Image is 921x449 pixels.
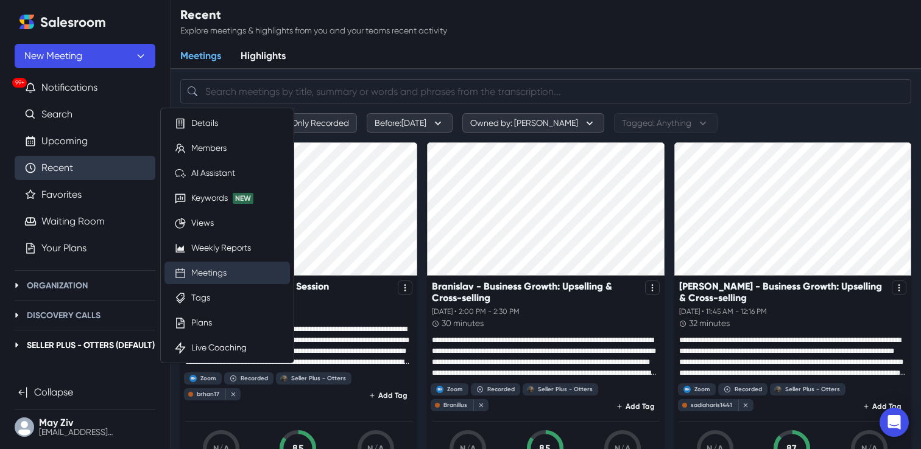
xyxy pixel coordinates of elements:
div: Zoom [447,386,463,393]
a: Meetings [171,44,231,69]
button: Toggle Seller Plus - Otters [10,338,24,352]
button: User menu [15,415,155,439]
button: Owned by: [PERSON_NAME] [462,113,604,133]
p: [DATE] • 3:00 PM - 3:37 PM [185,295,412,306]
p: [DATE] • 11:45 AM - 12:16 PM [679,306,906,317]
p: Discovery Calls [27,309,101,322]
p: Collapse [34,385,73,400]
button: Options [645,280,660,295]
div: Seller Plus - Otters [291,375,346,382]
button: Before:[DATE] [367,113,453,133]
button: Options [398,280,412,295]
img: Seller Plus - Otters [527,386,534,393]
a: Waiting Room [41,214,105,229]
div: Recorded [241,375,268,382]
p: [PERSON_NAME] - Business Growth: Upselling & Cross-selling [679,280,887,304]
button: close [225,389,238,400]
a: Recent [41,161,73,175]
button: 99+Notifications [15,75,155,100]
p: 30 minutes [442,317,484,330]
button: Only Recorded [271,113,357,133]
p: Explore meetings & highlights from you and your teams recent activity [180,24,447,37]
button: Add Tag [612,399,660,414]
a: Highlights [231,44,295,69]
h2: Salesroom [40,15,106,30]
input: Search meetings by title, summary or words and phrases from the transcription... [180,79,911,103]
div: Zoom [694,386,710,393]
p: Seller Plus - Otters (Default) [27,339,155,352]
img: Seller Plus - Otters [280,375,288,382]
a: Home [15,10,39,34]
div: Branillus [443,402,467,409]
button: Add Tag [365,388,412,403]
p: Branislav - Business Growth: Upselling & Cross-selling [432,280,640,304]
h2: Recent [180,7,447,22]
div: Recorded [487,386,515,393]
div: Recorded [735,386,762,393]
a: Search [41,107,72,122]
div: Zoom [200,375,216,382]
button: close [473,400,485,411]
p: Organization [27,279,88,292]
button: New Meeting [15,44,155,68]
a: Favorites [41,187,82,202]
button: close [738,400,750,411]
img: Seller Plus - Otters [774,386,782,393]
button: Tagged: Anything [614,113,718,133]
div: Seller Plus - Otters [538,386,593,393]
div: brhan17 [197,391,219,398]
button: Options [892,280,906,295]
button: Toggle Discovery Calls [10,308,24,322]
div: Seller Plus - Otters [785,386,840,393]
p: 32 minutes [689,317,730,330]
button: Collapse [15,380,155,405]
div: sadiaharis1441 [691,402,732,409]
a: Upcoming [41,134,88,148]
button: Add Tag [859,399,906,414]
p: [DATE] • 2:00 PM - 2:30 PM [432,306,659,317]
button: Toggle Organization [10,278,24,293]
a: Your Plans [41,241,86,256]
div: Open Intercom Messenger [880,408,909,437]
